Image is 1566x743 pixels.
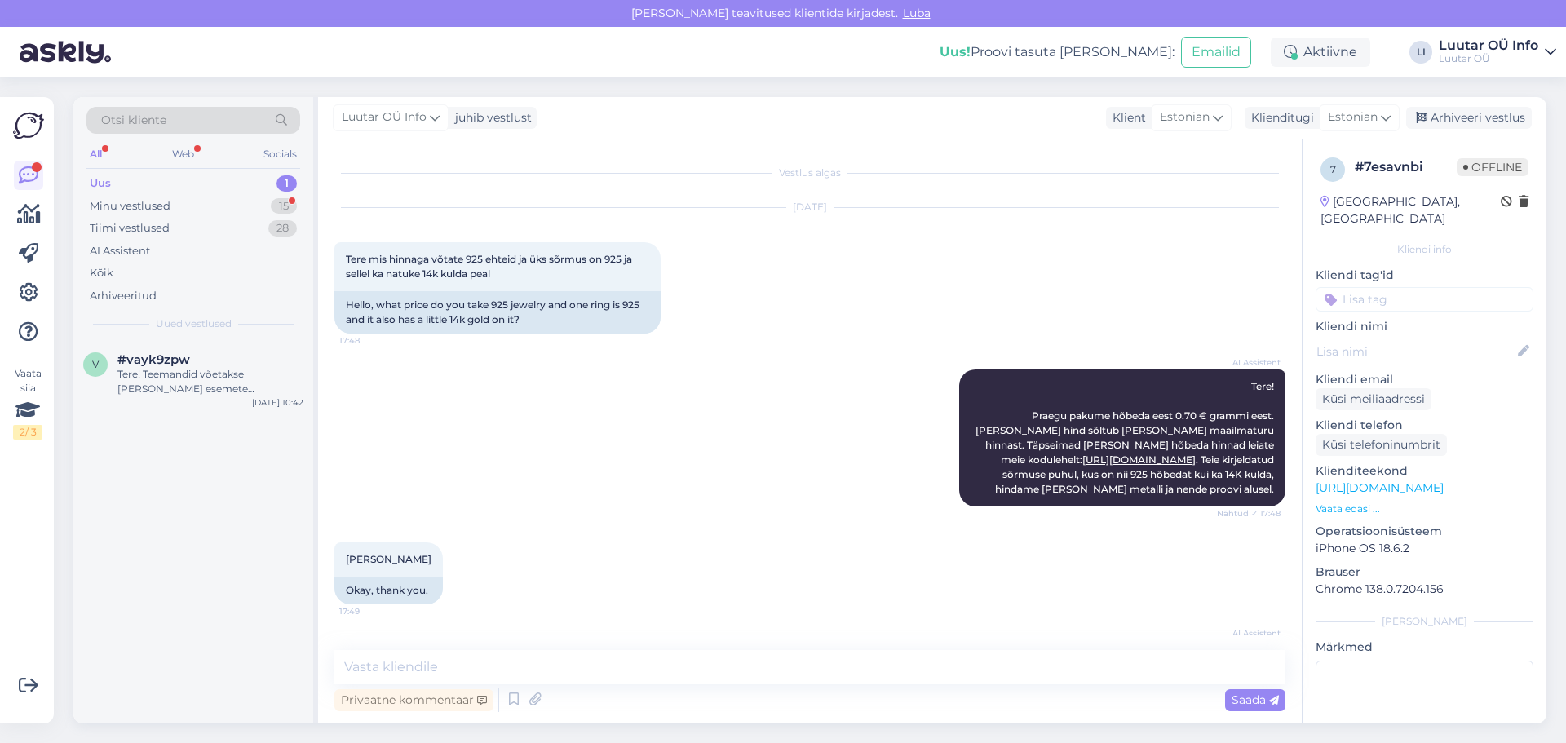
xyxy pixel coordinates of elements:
div: Klienditugi [1245,109,1314,126]
div: All [86,144,105,165]
div: Küsi telefoninumbrit [1316,434,1447,456]
p: Kliendi email [1316,371,1533,388]
input: Lisa nimi [1316,343,1515,360]
img: Askly Logo [13,110,44,141]
b: Uus! [940,44,971,60]
span: 17:48 [339,334,400,347]
span: 7 [1330,163,1336,175]
div: juhib vestlust [449,109,532,126]
span: Tere mis hinnaga võtate 925 ehteid ja üks sõrmus on 925 ja sellel ka natuke 14k kulda peal [346,253,635,280]
span: Estonian [1160,108,1210,126]
p: Kliendi tag'id [1316,267,1533,284]
p: Brauser [1316,564,1533,581]
div: [PERSON_NAME] [1316,614,1533,629]
p: iPhone OS 18.6.2 [1316,540,1533,557]
span: Nähtud ✓ 17:48 [1217,507,1281,520]
div: 1 [276,175,297,192]
span: Luba [898,6,936,20]
div: Vaata siia [13,366,42,440]
span: AI Assistent [1219,627,1281,639]
span: Otsi kliente [101,112,166,129]
div: Okay, thank you. [334,577,443,604]
div: Arhiveeri vestlus [1406,107,1532,129]
div: 15 [271,198,297,214]
div: Socials [260,144,300,165]
div: [DATE] 10:42 [252,396,303,409]
div: Uus [90,175,111,192]
div: [GEOGRAPHIC_DATA], [GEOGRAPHIC_DATA] [1320,193,1501,228]
span: Saada [1232,692,1279,707]
div: Arhiveeritud [90,288,157,304]
span: Luutar OÜ Info [342,108,427,126]
p: Vaata edasi ... [1316,502,1533,516]
div: 28 [268,220,297,237]
div: Proovi tasuta [PERSON_NAME]: [940,42,1174,62]
div: Luutar OÜ [1439,52,1538,65]
div: Hello, what price do you take 925 jewelry and one ring is 925 and it also has a little 14k gold o... [334,291,661,334]
div: LI [1409,41,1432,64]
div: Minu vestlused [90,198,170,214]
div: Vestlus algas [334,166,1285,180]
div: Küsi meiliaadressi [1316,388,1431,410]
div: Klient [1106,109,1146,126]
div: Aktiivne [1271,38,1370,67]
div: Tere! Teemandid võetakse [PERSON_NAME] esemete hindamisel arvesse. Teemantidega ehete puhul võime... [117,367,303,396]
span: Estonian [1328,108,1378,126]
a: [URL][DOMAIN_NAME] [1082,453,1196,466]
p: Kliendi nimi [1316,318,1533,335]
div: Privaatne kommentaar [334,689,493,711]
a: [URL][DOMAIN_NAME] [1316,480,1444,495]
p: Märkmed [1316,639,1533,656]
input: Lisa tag [1316,287,1533,312]
span: 17:49 [339,605,400,617]
div: [DATE] [334,200,1285,214]
div: Kõik [90,265,113,281]
div: Tiimi vestlused [90,220,170,237]
a: Luutar OÜ InfoLuutar OÜ [1439,39,1556,65]
p: Klienditeekond [1316,462,1533,480]
span: AI Assistent [1219,356,1281,369]
span: Offline [1457,158,1528,176]
span: [PERSON_NAME] [346,553,431,565]
p: Kliendi telefon [1316,417,1533,434]
div: Kliendi info [1316,242,1533,257]
p: Chrome 138.0.7204.156 [1316,581,1533,598]
button: Emailid [1181,37,1251,68]
div: Luutar OÜ Info [1439,39,1538,52]
p: Operatsioonisüsteem [1316,523,1533,540]
div: # 7esavnbi [1355,157,1457,177]
div: AI Assistent [90,243,150,259]
div: Web [169,144,197,165]
span: v [92,358,99,370]
span: Uued vestlused [156,316,232,331]
div: 2 / 3 [13,425,42,440]
span: #vayk9zpw [117,352,190,367]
